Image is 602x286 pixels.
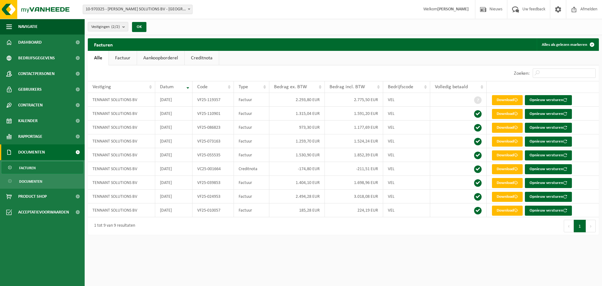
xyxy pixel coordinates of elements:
[269,203,325,217] td: 185,28 EUR
[88,38,119,51] h2: Facturen
[325,121,383,134] td: 1.177,69 EUR
[525,164,572,174] button: Opnieuw versturen
[234,190,269,203] td: Factuur
[325,148,383,162] td: 1.852,39 EUR
[91,220,135,232] div: 1 tot 9 van 9 resultaten
[269,107,325,121] td: 1.315,04 EUR
[88,134,155,148] td: TENNANT SOLUTIONS BV
[88,176,155,190] td: TENNANT SOLUTIONS BV
[437,7,469,12] strong: [PERSON_NAME]
[383,176,430,190] td: VEL
[325,93,383,107] td: 2.775,50 EUR
[325,190,383,203] td: 3.018,08 EUR
[234,176,269,190] td: Factuur
[83,5,192,14] span: 10-970325 - TENNANT SOLUTIONS BV - MECHELEN
[88,22,128,31] button: Vestigingen(2/2)
[383,107,430,121] td: VEL
[18,50,55,66] span: Bedrijfsgegevens
[435,84,468,89] span: Volledig betaald
[132,22,146,32] button: OK
[325,176,383,190] td: 1.698,96 EUR
[525,109,572,119] button: Opnieuw versturen
[492,164,523,174] a: Download
[91,22,120,32] span: Vestigingen
[18,35,42,50] span: Dashboard
[19,175,42,187] span: Documenten
[525,137,572,147] button: Opnieuw versturen
[92,84,111,89] span: Vestiging
[269,190,325,203] td: 2.494,28 EUR
[325,203,383,217] td: 224,19 EUR
[239,84,248,89] span: Type
[88,51,108,65] a: Alle
[88,203,155,217] td: TENNANT SOLUTIONS BV
[88,148,155,162] td: TENNANT SOLUTIONS BV
[18,82,42,97] span: Gebruikers
[574,220,586,232] button: 1
[269,148,325,162] td: 1.530,90 EUR
[193,121,234,134] td: VF25-086823
[537,38,598,51] button: Alles als gelezen markeren
[155,190,193,203] td: [DATE]
[193,190,234,203] td: VF25-024953
[383,148,430,162] td: VEL
[234,121,269,134] td: Factuur
[525,206,572,216] button: Opnieuw versturen
[492,150,523,160] a: Download
[83,5,193,14] span: 10-970325 - TENNANT SOLUTIONS BV - MECHELEN
[525,150,572,160] button: Opnieuw versturen
[330,84,365,89] span: Bedrag incl. BTW
[193,176,234,190] td: VF25-039853
[269,121,325,134] td: 973,30 EUR
[137,51,184,65] a: Aankoopborderel
[492,95,523,105] a: Download
[383,134,430,148] td: VEL
[155,107,193,121] td: [DATE]
[155,162,193,176] td: [DATE]
[2,175,83,187] a: Documenten
[18,97,43,113] span: Contracten
[193,107,234,121] td: VF25-110901
[19,162,36,174] span: Facturen
[88,162,155,176] td: TENNANT SOLUTIONS BV
[269,176,325,190] td: 1.404,10 EUR
[155,121,193,134] td: [DATE]
[88,107,155,121] td: TENNANT SOLUTIONS BV
[525,123,572,133] button: Opnieuw versturen
[88,121,155,134] td: TENNANT SOLUTIONS BV
[325,134,383,148] td: 1.524,24 EUR
[2,162,83,174] a: Facturen
[274,84,307,89] span: Bedrag ex. BTW
[269,134,325,148] td: 1.259,70 EUR
[193,148,234,162] td: VF25-055535
[155,93,193,107] td: [DATE]
[492,206,523,216] a: Download
[111,25,120,29] count: (2/2)
[18,204,69,220] span: Acceptatievoorwaarden
[160,84,174,89] span: Datum
[18,129,42,144] span: Rapportage
[193,93,234,107] td: VF25-119357
[325,162,383,176] td: -211,51 EUR
[525,95,572,105] button: Opnieuw versturen
[234,148,269,162] td: Factuur
[325,107,383,121] td: 1.591,20 EUR
[492,123,523,133] a: Download
[193,162,234,176] td: VC25-001664
[185,51,219,65] a: Creditnota
[155,203,193,217] td: [DATE]
[155,176,193,190] td: [DATE]
[234,93,269,107] td: Factuur
[155,148,193,162] td: [DATE]
[492,137,523,147] a: Download
[18,144,45,160] span: Documenten
[586,220,596,232] button: Next
[197,84,208,89] span: Code
[88,190,155,203] td: TENNANT SOLUTIONS BV
[234,162,269,176] td: Creditnota
[18,66,55,82] span: Contactpersonen
[388,84,413,89] span: Bedrijfscode
[155,134,193,148] td: [DATE]
[234,134,269,148] td: Factuur
[383,190,430,203] td: VEL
